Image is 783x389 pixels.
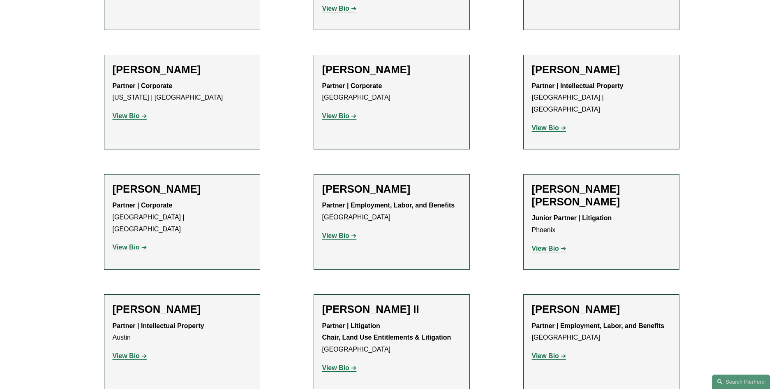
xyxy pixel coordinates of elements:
[113,183,252,196] h2: [PERSON_NAME]
[322,63,461,76] h2: [PERSON_NAME]
[113,112,140,119] strong: View Bio
[322,322,451,341] strong: Partner | Litigation Chair, Land Use Entitlements & Litigation
[113,244,147,251] a: View Bio
[322,5,349,12] strong: View Bio
[322,202,455,209] strong: Partner | Employment, Labor, and Benefits
[322,112,357,119] a: View Bio
[532,124,566,131] a: View Bio
[532,212,671,236] p: Phoenix
[532,352,566,359] a: View Bio
[113,320,252,344] p: Austin
[532,352,559,359] strong: View Bio
[532,124,559,131] strong: View Bio
[322,5,357,12] a: View Bio
[113,352,140,359] strong: View Bio
[532,63,671,76] h2: [PERSON_NAME]
[532,80,671,116] p: [GEOGRAPHIC_DATA] | [GEOGRAPHIC_DATA]
[322,320,461,356] p: [GEOGRAPHIC_DATA]
[322,200,461,224] p: [GEOGRAPHIC_DATA]
[113,82,173,89] strong: Partner | Corporate
[532,320,671,344] p: [GEOGRAPHIC_DATA]
[532,245,559,252] strong: View Bio
[113,244,140,251] strong: View Bio
[322,364,357,371] a: View Bio
[113,80,252,104] p: [US_STATE] | [GEOGRAPHIC_DATA]
[532,82,624,89] strong: Partner | Intellectual Property
[322,80,461,104] p: [GEOGRAPHIC_DATA]
[532,322,665,329] strong: Partner | Employment, Labor, and Benefits
[322,232,357,239] a: View Bio
[532,183,671,208] h2: [PERSON_NAME] [PERSON_NAME]
[113,63,252,76] h2: [PERSON_NAME]
[712,375,770,389] a: Search this site
[113,200,252,235] p: [GEOGRAPHIC_DATA] | [GEOGRAPHIC_DATA]
[532,245,566,252] a: View Bio
[322,112,349,119] strong: View Bio
[322,303,461,316] h2: [PERSON_NAME] II
[113,112,147,119] a: View Bio
[532,214,612,221] strong: Junior Partner | Litigation
[113,202,173,209] strong: Partner | Corporate
[322,82,382,89] strong: Partner | Corporate
[322,183,461,196] h2: [PERSON_NAME]
[113,352,147,359] a: View Bio
[113,322,204,329] strong: Partner | Intellectual Property
[322,232,349,239] strong: View Bio
[113,303,252,316] h2: [PERSON_NAME]
[532,303,671,316] h2: [PERSON_NAME]
[322,364,349,371] strong: View Bio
